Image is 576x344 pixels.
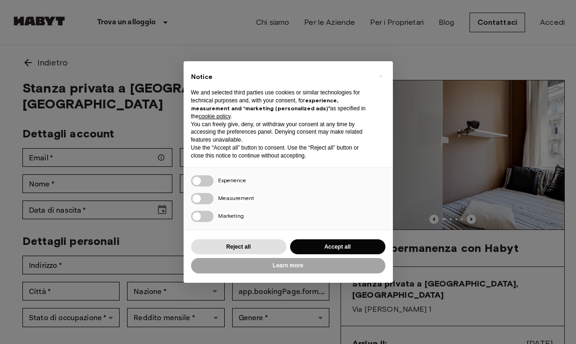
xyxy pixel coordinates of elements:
span: Marketing [218,212,244,219]
span: Experience [218,177,246,184]
button: Learn more [191,258,385,273]
button: Reject all [191,239,286,255]
p: You can freely give, deny, or withdraw your consent at any time by accessing the preferences pane... [191,121,370,144]
strong: experience, measurement and “marketing (personalized ads)” [191,97,338,112]
button: Close this notice [373,69,388,84]
button: Accept all [290,239,385,255]
h2: Notice [191,72,370,82]
a: cookie policy [199,113,230,120]
span: × [379,71,382,82]
span: Measurement [218,194,254,201]
p: Use the “Accept all” button to consent. Use the “Reject all” button or close this notice to conti... [191,144,370,160]
p: We and selected third parties use cookies or similar technologies for technical purposes and, wit... [191,89,370,120]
